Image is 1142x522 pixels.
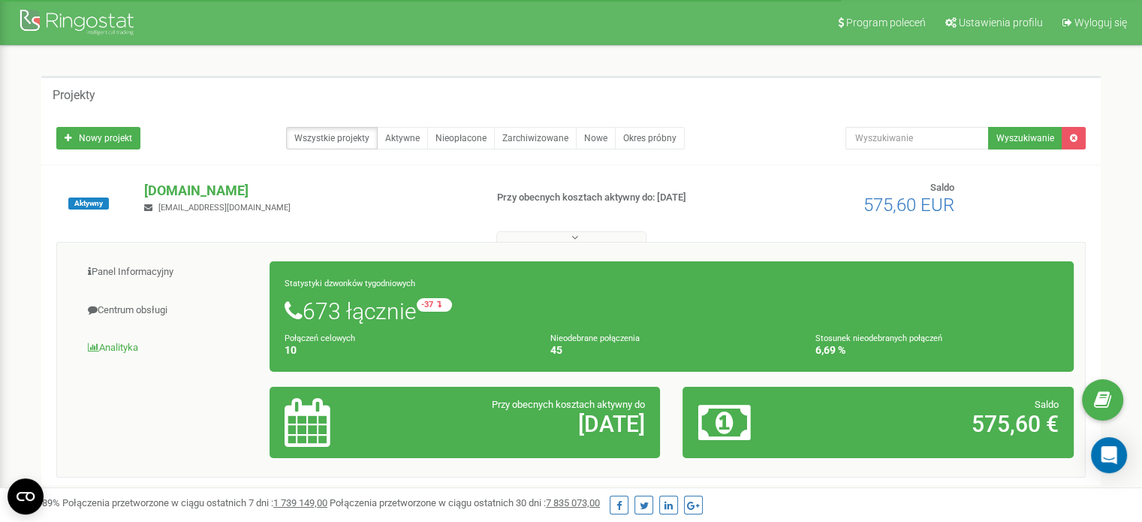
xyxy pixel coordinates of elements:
[959,17,1043,29] span: Ustawienia profilu
[815,333,942,343] small: Stosunek nieodebranych połączeń
[846,17,926,29] span: Program poleceń
[1091,437,1127,473] div: Open Intercom Messenger
[53,89,95,102] h5: Projekty
[68,254,270,291] a: Panel Informacyjny
[815,345,1059,356] h4: 6,69 %
[144,181,472,201] p: [DOMAIN_NAME]
[615,127,685,149] a: Okres próbny
[68,330,270,367] a: Analityka
[330,497,600,508] span: Połączenia przetworzone w ciągu ostatnich 30 dni :
[494,127,577,149] a: Zarchiwizowane
[863,195,954,216] span: 575,60 EUR
[417,298,452,312] small: -37
[550,345,794,356] h4: 45
[286,127,378,149] a: Wszystkie projekty
[826,412,1059,436] h2: 575,60 €
[845,127,989,149] input: Wyszukiwanie
[285,298,1059,324] h1: 673 łącznie
[8,478,44,514] button: Open CMP widget
[546,497,600,508] u: 7 835 073,00
[62,497,327,508] span: Połączenia przetworzone w ciągu ostatnich 7 dni :
[285,333,355,343] small: Połączeń celowych
[497,191,737,205] p: Przy obecnych kosztach aktywny do: [DATE]
[492,399,645,410] span: Przy obecnych kosztach aktywny do
[988,127,1062,149] button: Wyszukiwanie
[158,203,291,213] span: [EMAIL_ADDRESS][DOMAIN_NAME]
[285,279,415,288] small: Statystyki dzwonków tygodniowych
[1074,17,1127,29] span: Wyloguj się
[1035,399,1059,410] span: Saldo
[273,497,327,508] u: 1 739 149,00
[56,127,140,149] a: Nowy projekt
[285,345,528,356] h4: 10
[576,127,616,149] a: Nowe
[68,198,109,210] span: Aktywny
[427,127,495,149] a: Nieopłacone
[68,292,270,329] a: Centrum obsługi
[377,127,428,149] a: Aktywne
[412,412,645,436] h2: [DATE]
[930,182,954,193] span: Saldo
[550,333,640,343] small: Nieodebrane połączenia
